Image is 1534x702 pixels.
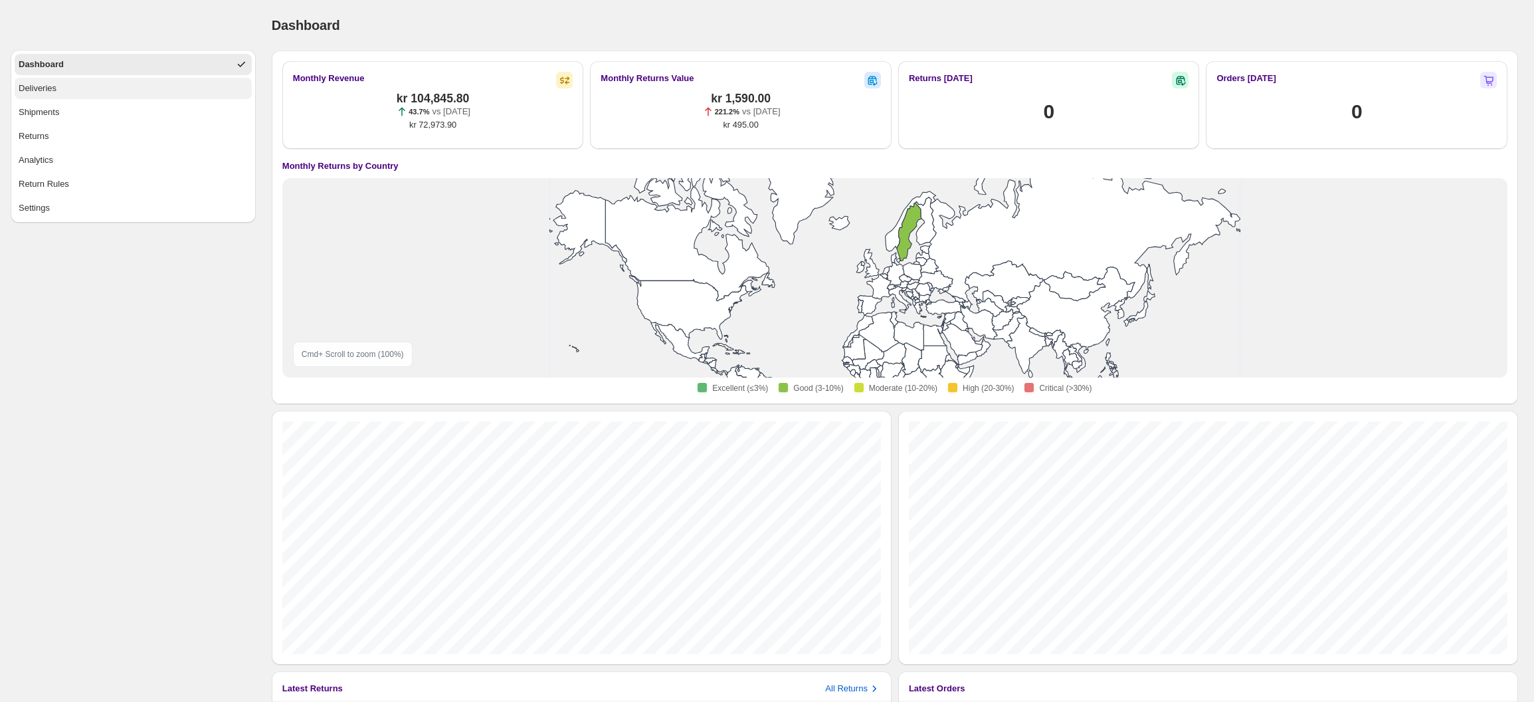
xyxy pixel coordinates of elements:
[15,174,252,195] button: Return Rules
[711,92,771,105] span: kr 1,590.00
[1043,98,1054,125] h1: 0
[742,105,781,118] p: vs [DATE]
[15,197,252,219] button: Settings
[909,72,973,85] h2: Returns [DATE]
[19,201,50,215] div: Settings
[19,58,64,71] div: Dashboard
[825,682,881,695] button: All Returns
[15,54,252,75] button: Dashboard
[825,682,868,695] h3: All Returns
[432,105,470,118] p: vs [DATE]
[1216,72,1276,85] h2: Orders [DATE]
[15,102,252,123] button: Shipments
[293,342,413,367] div: Cmd + Scroll to zoom ( 100 %)
[397,92,470,105] span: kr 104,845.80
[1351,98,1362,125] h1: 0
[19,82,56,95] div: Deliveries
[712,383,768,394] span: Excellent (≤3%)
[272,18,340,33] span: Dashboard
[15,126,252,147] button: Returns
[15,150,252,171] button: Analytics
[601,72,694,85] h2: Monthly Returns Value
[19,106,59,119] div: Shipments
[963,383,1014,394] span: High (20-30%)
[793,383,843,394] span: Good (3-10%)
[19,154,53,167] div: Analytics
[15,78,252,99] button: Deliveries
[282,682,343,695] h3: Latest Returns
[869,383,937,394] span: Moderate (10-20%)
[723,118,758,132] span: kr 495.00
[293,72,365,85] h2: Monthly Revenue
[715,108,739,116] span: 221.2%
[409,108,429,116] span: 43.7%
[1039,383,1092,394] span: Critical (>30%)
[19,177,69,191] div: Return Rules
[19,130,49,143] div: Returns
[409,118,456,132] span: kr 72,973.90
[909,682,965,695] h3: Latest Orders
[282,160,399,173] h4: Monthly Returns by Country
